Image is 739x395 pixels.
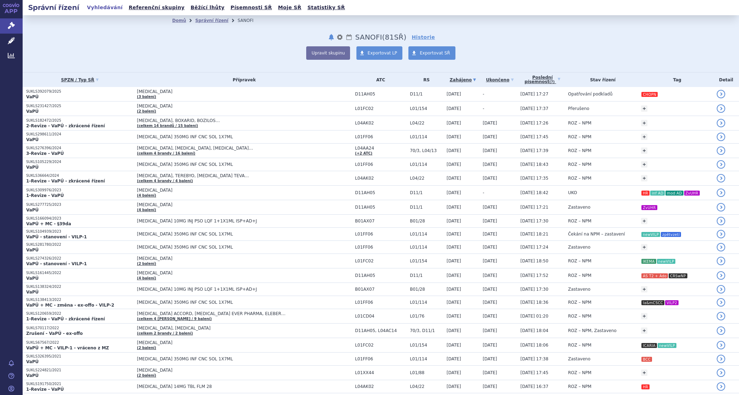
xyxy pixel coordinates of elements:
i: newVILP [658,343,676,348]
button: nastavení [336,33,343,41]
strong: VaPÚ [26,373,39,378]
span: ROZ – NPM [568,219,591,223]
span: [DATE] 18:36 [520,300,548,305]
strong: VaPÚ [26,290,39,295]
span: [DATE] [483,314,497,319]
a: (4 balení) [137,208,156,212]
span: [MEDICAL_DATA] [137,271,314,275]
a: Historie [412,34,435,41]
span: [MEDICAL_DATA] [137,340,314,345]
span: L01FC02 [355,343,406,348]
span: L01FF06 [355,134,406,139]
a: detail [717,146,725,155]
span: [DATE] [447,273,461,278]
a: + [641,161,647,168]
span: [DATE] [483,356,497,361]
span: [DATE] 16:37 [520,384,548,389]
p: SUKLS182472/2025 [26,118,133,123]
a: (4 balení) [137,276,156,280]
span: L01FC02 [355,106,406,111]
span: L01FF06 [355,162,406,167]
span: [DATE] [483,219,497,223]
span: [DATE] 18:06 [520,343,548,348]
span: [DATE] [447,314,461,319]
span: [MEDICAL_DATA] 350MG INF CNC SOL 1X7ML [137,134,314,139]
span: Zastaveno [568,205,590,210]
span: [DATE] 17:24 [520,245,548,250]
span: ROZ – NPM [568,384,591,389]
p: SUKLS70117/2022 [26,326,133,331]
i: ZvUHR [684,191,700,196]
span: [DATE] [447,245,461,250]
p: SUKLS105229/2024 [26,159,133,164]
a: + [641,313,647,319]
span: [MEDICAL_DATA] 14MG TBL FLM 28 [137,384,314,389]
p: SUKLS392079/2025 [26,89,133,94]
strong: Zrušení - VaPÚ - ex-offo [26,331,83,336]
span: L01/114 [410,300,443,305]
a: Exportovat LP [356,46,403,60]
strong: VaPÚ - stanovení - VILP-1 [26,261,87,266]
span: D11AH05 [355,190,406,195]
a: detail [717,230,725,238]
p: SUKLS224821/2021 [26,368,133,373]
span: L04AK02 [355,121,406,126]
strong: 1-Revize - VaPÚ [26,387,64,392]
span: ROZ – NPM [568,148,591,153]
span: [DATE] [483,245,497,250]
span: 70/3, L04/13 [410,148,443,153]
span: 81 [385,33,394,41]
a: + [641,147,647,154]
i: zpětvzetí [661,232,681,237]
strong: VaPÚ - stanovení - VILP-1 [26,234,87,239]
a: (3 balení) [137,95,156,99]
span: ROZ – NPM [568,273,591,278]
span: L04AK02 [355,384,406,389]
span: L01/76 [410,314,443,319]
i: IKEMA [641,259,656,264]
a: detail [717,341,725,349]
p: SUKLS166094/2023 [26,216,133,221]
span: [DATE] 18:50 [520,259,548,263]
a: (2 balení) [137,373,156,377]
a: Zahájeno [447,75,479,85]
p: SUKLS231427/2025 [26,104,133,109]
span: [DATE] [447,356,461,361]
span: [DATE] [483,148,497,153]
button: notifikace [328,33,335,41]
span: [DATE] 01:20 [520,314,548,319]
span: ROZ – NPM [568,343,591,348]
span: [DATE] [483,300,497,305]
span: [DATE] 17:21 [520,205,548,210]
span: 70/3, D11/1 [410,328,443,333]
a: detail [717,217,725,225]
span: [DATE] [447,162,461,167]
i: CHOPN [641,92,658,97]
span: L01FF06 [355,356,406,361]
span: [DATE] 17:30 [520,287,548,292]
p: SUKLS67567/2022 [26,340,133,345]
span: [MEDICAL_DATA] [137,104,314,109]
span: ROZ – NPM [568,134,591,139]
a: (+2 ATC) [355,151,372,155]
a: Ukončeno [483,75,517,85]
span: Zastaveno [568,245,590,250]
span: Zastaveno [568,287,590,292]
a: detail [717,271,725,280]
span: L01/154 [410,343,443,348]
span: ROZ – NPM [568,314,591,319]
span: [DATE] 17:52 [520,273,548,278]
a: detail [717,368,725,377]
i: la&mCSCC [641,300,664,305]
a: + [641,105,647,112]
span: [DATE] 18:43 [520,162,548,167]
strong: VaPÚ [26,165,39,170]
span: [MEDICAL_DATA] [137,188,314,193]
i: ICARIA [641,343,657,348]
a: + [641,175,647,181]
span: [DATE] 17:30 [520,219,548,223]
th: RS [406,72,443,87]
strong: 2-Revize - VaPÚ - zkrácené řízení [26,123,105,128]
span: [DATE] 17:37 [520,106,548,111]
a: Domů [172,18,186,23]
